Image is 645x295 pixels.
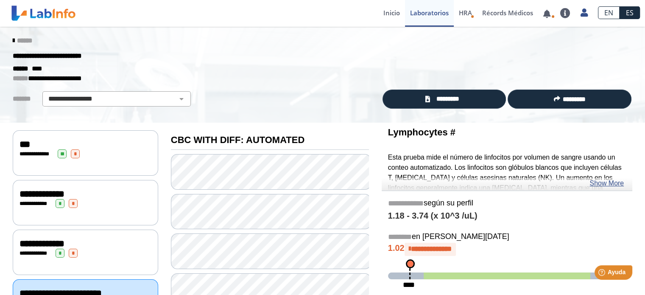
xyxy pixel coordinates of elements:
[459,8,472,17] span: HRA
[589,178,624,188] a: Show More
[570,262,636,286] iframe: Help widget launcher
[388,232,626,242] h5: en [PERSON_NAME][DATE]
[388,152,626,214] p: Esta prueba mide el número de linfocitos por volumen de sangre usando un conteo automatizado. Los...
[388,243,626,256] h4: 1.02
[620,6,640,19] a: ES
[388,199,626,208] h5: según su perfil
[598,6,620,19] a: EN
[388,127,455,138] b: Lymphocytes #
[171,135,304,145] b: CBC WITH DIFF: AUTOMATED
[388,211,626,221] h4: 1.18 - 3.74 (x 10^3 /uL)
